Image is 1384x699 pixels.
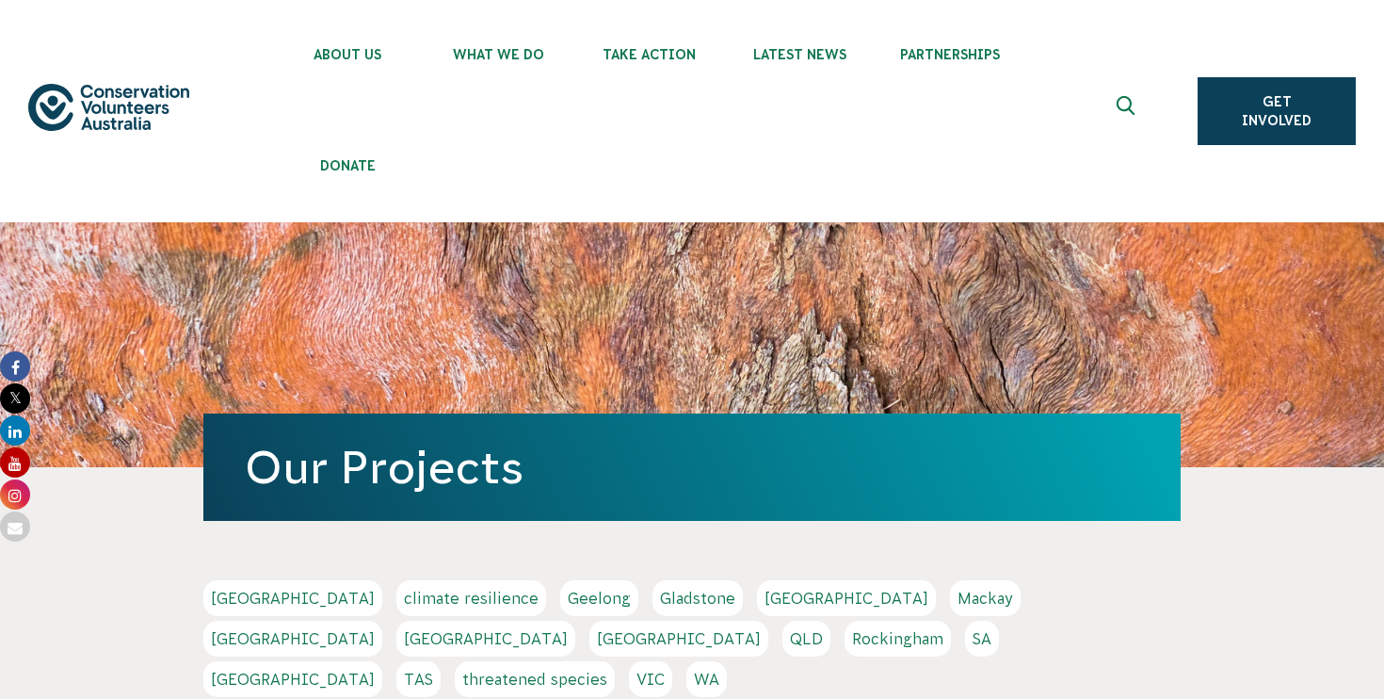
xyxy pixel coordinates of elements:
a: Rockingham [845,621,951,657]
a: VIC [629,661,672,697]
img: logo.svg [28,84,189,131]
a: [GEOGRAPHIC_DATA] [203,661,382,697]
a: [GEOGRAPHIC_DATA] [757,580,936,616]
a: Get Involved [1198,77,1356,145]
span: What We Do [423,47,573,62]
a: SA [965,621,999,657]
a: [GEOGRAPHIC_DATA] [203,621,382,657]
a: [GEOGRAPHIC_DATA] [203,580,382,616]
span: Take Action [573,47,724,62]
a: [GEOGRAPHIC_DATA] [589,621,768,657]
span: Partnerships [875,47,1025,62]
a: QLD [782,621,830,657]
a: Gladstone [652,580,743,616]
button: Expand search box Close search box [1105,89,1151,134]
a: Mackay [950,580,1021,616]
a: Our Projects [245,442,523,493]
a: [GEOGRAPHIC_DATA] [396,621,575,657]
span: Donate [272,158,423,173]
span: About Us [272,47,423,62]
span: Expand search box [1117,96,1140,126]
a: Geelong [560,580,638,616]
a: climate resilience [396,580,546,616]
a: WA [686,661,727,697]
a: threatened species [455,661,615,697]
span: Latest News [724,47,875,62]
a: TAS [396,661,441,697]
